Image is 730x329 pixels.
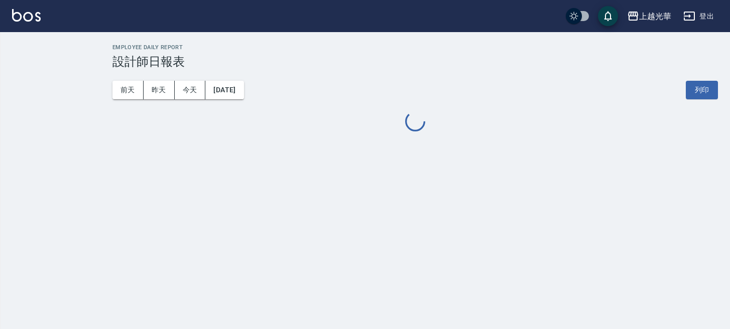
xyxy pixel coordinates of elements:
div: 上越光華 [639,10,671,23]
button: 登出 [679,7,718,26]
h2: Employee Daily Report [112,44,718,51]
img: Logo [12,9,41,22]
button: 昨天 [144,81,175,99]
button: 列印 [686,81,718,99]
button: 上越光華 [623,6,675,27]
button: save [598,6,618,26]
h3: 設計師日報表 [112,55,718,69]
button: 前天 [112,81,144,99]
button: 今天 [175,81,206,99]
button: [DATE] [205,81,244,99]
